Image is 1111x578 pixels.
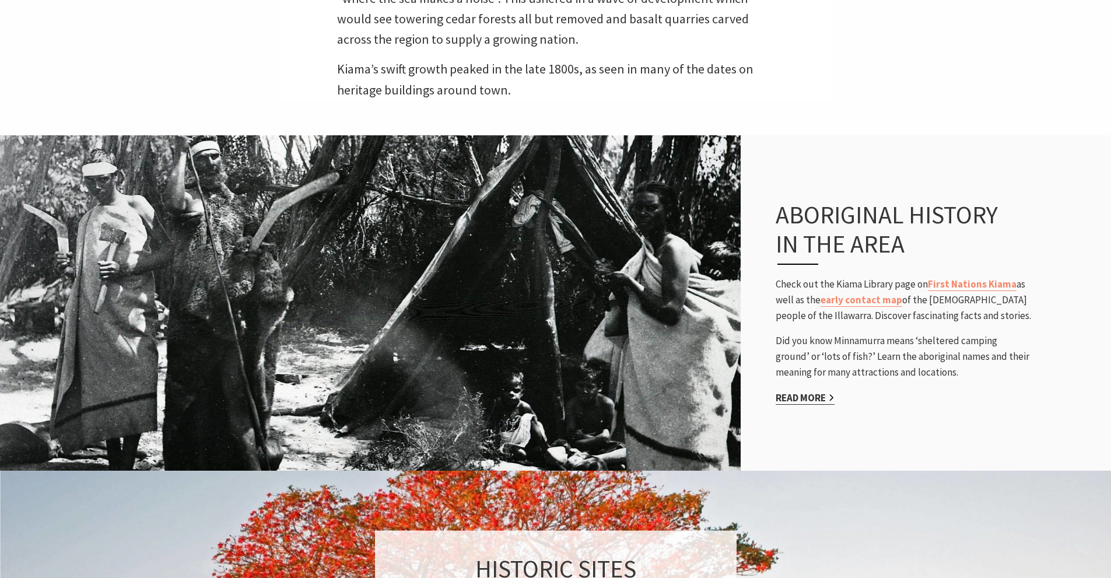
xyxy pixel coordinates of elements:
h3: Aboriginal history in the area [776,200,1007,265]
p: Check out the Kiama Library page on as well as the of the [DEMOGRAPHIC_DATA] people of the Illawa... [776,276,1032,324]
p: Kiama’s swift growth peaked in the late 1800s, as seen in many of the dates on heritage buildings... [337,59,774,100]
p: Did you know Minnamurra means ‘sheltered camping ground’ or ‘lots of fish?’ Learn the aboriginal ... [776,333,1032,381]
a: early contact map [821,293,902,307]
a: Read More [776,391,835,405]
a: First Nations Kiama [928,278,1017,291]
